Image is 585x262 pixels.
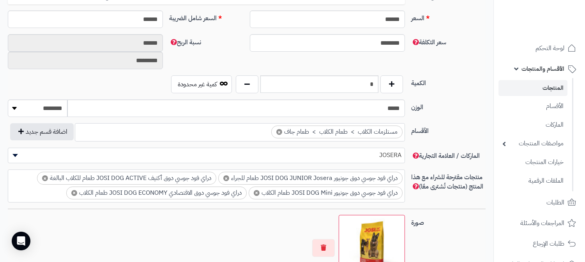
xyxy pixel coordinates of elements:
span: المراجعات والأسئلة [520,218,564,229]
label: الكمية [408,75,489,88]
label: الوزن [408,100,489,112]
span: سعر التكلفة [411,38,446,47]
a: الملفات الرقمية [498,173,567,189]
li: دراي فود جوسي دوق جونيور JOSI DOG Mini طعام الكلاب [249,187,403,199]
li: دراي فود جوسي دوق أكتيف JOSI DOG ACTIVE طعام للكلاب البالغة [37,172,216,185]
a: المراجعات والأسئلة [498,214,580,232]
span: طلبات الإرجاع [533,238,564,249]
label: السعر شامل الضريبة [166,10,247,23]
a: الماركات [498,117,567,133]
a: الأقسام [498,98,567,115]
span: × [223,175,229,181]
a: مواصفات المنتجات [498,135,567,152]
span: نسبة الربح [169,38,201,47]
span: JOSERA [8,148,405,163]
button: اضافة قسم جديد [10,123,74,140]
span: JOSERA [8,149,405,161]
a: لوحة التحكم [498,39,580,58]
span: منتجات مقترحة للشراء مع هذا المنتج (منتجات تُشترى معًا) [411,173,483,191]
li: دراي فود جوسي دوق الاقتصادي JOSI DOG ECONOMY طعام الكلاب [66,187,247,199]
span: لوحة التحكم [536,43,564,54]
a: الطلبات [498,193,580,212]
span: الأقسام والمنتجات [521,63,564,74]
li: مستلزمات الكلاب > طعام الكلاب > طعام جاف [271,126,403,138]
span: × [71,190,77,196]
a: طلبات الإرجاع [498,234,580,253]
span: الماركات / العلامة التجارية [411,151,480,161]
label: السعر [408,10,489,23]
label: صورة [408,215,489,227]
span: × [254,190,260,196]
li: دراي فود جوسي دوق جونيور JOSI DOG JUNIOR Josera طعام للجراء [218,172,403,185]
span: × [276,129,282,135]
a: خيارات المنتجات [498,154,567,171]
span: الطلبات [546,197,564,208]
label: الأقسام [408,123,489,136]
span: × [42,175,48,181]
div: Open Intercom Messenger [12,232,30,250]
a: المنتجات [498,80,567,96]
